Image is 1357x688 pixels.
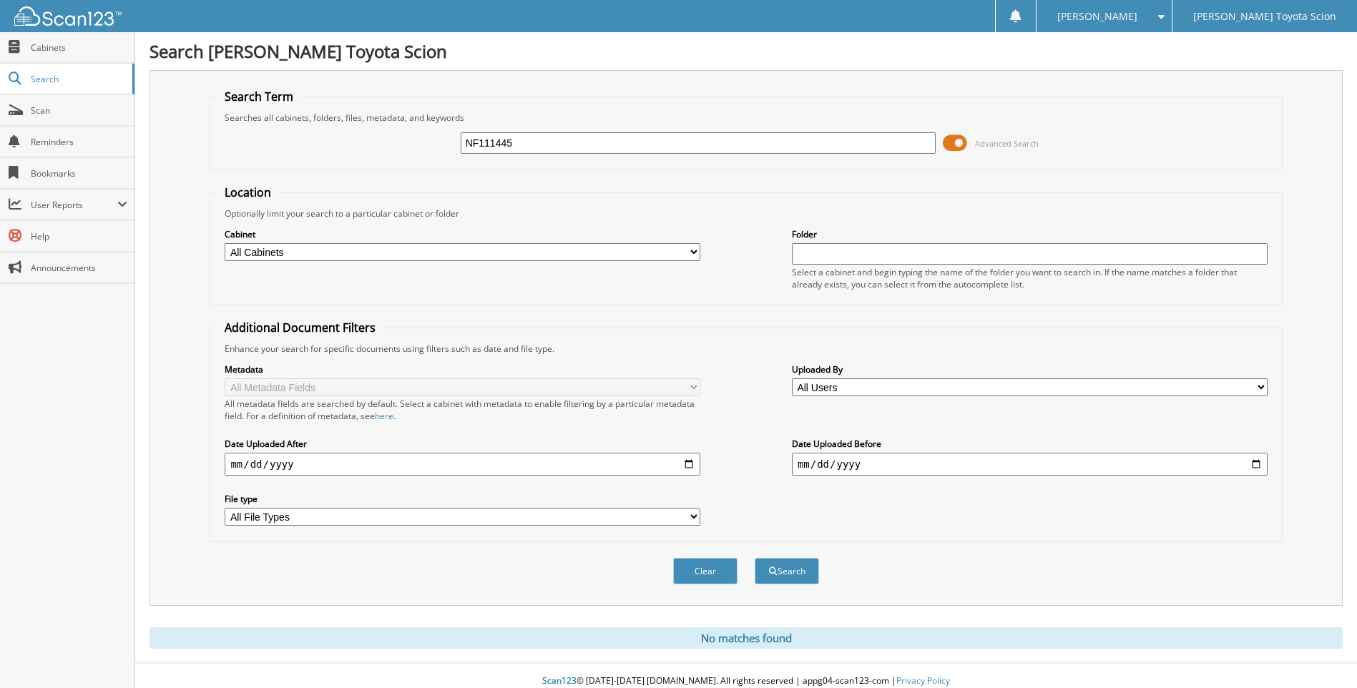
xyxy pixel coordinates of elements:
[225,363,700,375] label: Metadata
[217,89,300,104] legend: Search Term
[150,39,1343,63] h1: Search [PERSON_NAME] Toyota Scion
[755,558,819,584] button: Search
[31,230,127,242] span: Help
[1193,12,1336,21] span: [PERSON_NAME] Toyota Scion
[217,343,1274,355] div: Enhance your search for specific documents using filters such as date and file type.
[225,493,700,505] label: File type
[792,228,1268,240] label: Folder
[31,73,125,85] span: Search
[225,228,700,240] label: Cabinet
[31,262,127,274] span: Announcements
[673,558,738,584] button: Clear
[31,136,127,148] span: Reminders
[217,185,278,200] legend: Location
[217,320,383,335] legend: Additional Document Filters
[375,410,393,422] a: here
[217,207,1274,220] div: Optionally limit your search to a particular cabinet or folder
[225,453,700,476] input: start
[792,363,1268,375] label: Uploaded By
[792,438,1268,450] label: Date Uploaded Before
[14,6,122,26] img: scan123-logo-white.svg
[225,438,700,450] label: Date Uploaded After
[31,199,117,211] span: User Reports
[542,674,577,687] span: Scan123
[896,674,950,687] a: Privacy Policy
[217,112,1274,124] div: Searches all cabinets, folders, files, metadata, and keywords
[31,167,127,180] span: Bookmarks
[150,627,1343,649] div: No matches found
[31,41,127,54] span: Cabinets
[225,398,700,422] div: All metadata fields are searched by default. Select a cabinet with metadata to enable filtering b...
[1057,12,1137,21] span: [PERSON_NAME]
[792,453,1268,476] input: end
[975,138,1039,149] span: Advanced Search
[31,104,127,117] span: Scan
[792,266,1268,290] div: Select a cabinet and begin typing the name of the folder you want to search in. If the name match...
